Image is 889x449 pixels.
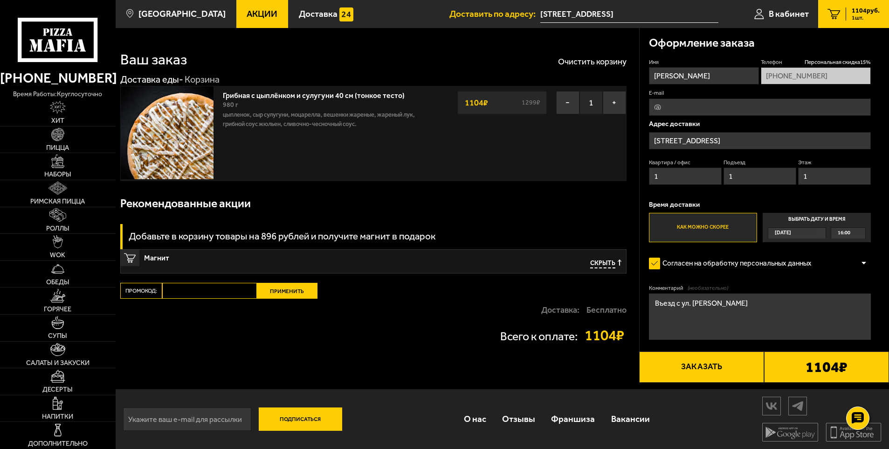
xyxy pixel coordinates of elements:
[761,58,871,66] label: Телефон
[806,360,848,375] b: 1104 ₽
[541,306,579,314] p: Доставка:
[838,228,850,239] span: 16:00
[590,260,615,268] span: Скрыть
[789,398,806,414] img: tg
[42,386,73,393] span: Десерты
[763,213,871,243] label: Выбрать дату и время
[579,91,603,114] span: 1
[649,98,871,116] input: @
[42,414,73,420] span: Напитки
[116,28,639,383] div: 0
[649,159,722,167] label: Квартира / офис
[46,225,69,232] span: Роллы
[649,58,759,66] label: Имя
[339,7,353,21] img: 15daf4d41897b9f0e9f617042186c801.svg
[603,404,658,435] a: Вакансии
[44,306,71,313] span: Горячее
[185,74,220,86] div: Корзина
[724,159,797,167] label: Подъезд
[120,52,187,67] h1: Ваш заказ
[769,9,809,18] span: В кабинет
[138,9,226,18] span: [GEOGRAPHIC_DATA]
[520,99,542,106] s: 1299 ₽
[540,6,718,23] span: Санкт-Петербург, проспект Энергетиков, 22Л
[649,120,871,127] p: Адрес доставки
[543,404,603,435] a: Франшиза
[30,198,85,205] span: Римская пицца
[223,101,238,109] span: 980 г
[120,198,251,210] h3: Рекомендованные акции
[649,284,871,292] label: Комментарий
[590,260,621,268] button: Скрыть
[761,67,871,84] input: +7 (
[120,74,183,85] a: Доставка еды-
[462,94,490,112] strong: 1104 ₽
[449,9,540,18] span: Доставить по адресу:
[144,250,447,262] span: Магнит
[51,118,64,124] span: Хит
[585,328,626,343] strong: 1104 ₽
[649,89,871,97] label: E-mail
[852,7,880,14] span: 1104 руб.
[649,67,759,84] input: Имя
[28,441,88,447] span: Дополнительно
[494,404,543,435] a: Отзывы
[649,37,755,49] h3: Оформление заказа
[257,283,317,299] button: Применить
[775,228,791,239] span: [DATE]
[540,6,718,23] input: Ваш адрес доставки
[46,145,69,151] span: Пицца
[123,407,251,431] input: Укажите ваш e-mail для рассылки
[50,252,65,259] span: WOK
[649,254,821,273] label: Согласен на обработку персональных данных
[259,407,342,431] button: Подписаться
[500,331,578,343] p: Всего к оплате:
[558,57,627,66] button: Очистить корзину
[649,213,757,243] label: Как можно скорее
[798,159,871,167] label: Этаж
[852,15,880,21] span: 1 шт.
[586,306,627,314] strong: Бесплатно
[44,171,71,178] span: Наборы
[805,58,871,66] span: Персональная скидка 15 %
[48,333,67,339] span: Супы
[456,404,494,435] a: О нас
[649,201,871,208] p: Время доставки
[603,91,626,114] button: +
[26,360,90,366] span: Салаты и закуски
[688,284,728,292] span: (необязательно)
[639,351,764,383] button: Заказать
[223,110,429,129] p: цыпленок, сыр сулугуни, моцарелла, вешенки жареные, жареный лук, грибной соус Жюльен, сливочно-че...
[129,232,435,241] h3: Добавьте в корзину товары на 896 рублей и получите магнит в подарок
[556,91,579,114] button: −
[299,9,338,18] span: Доставка
[223,88,414,100] a: Грибная с цыплёнком и сулугуни 40 см (тонкое тесто)
[120,283,162,299] label: Промокод:
[46,279,69,286] span: Обеды
[763,398,780,414] img: vk
[247,9,277,18] span: Акции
